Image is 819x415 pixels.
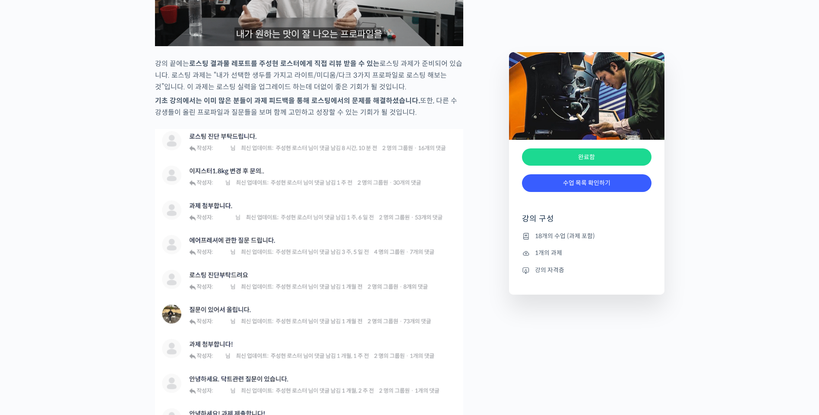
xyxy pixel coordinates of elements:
span: 대화 [79,287,89,294]
strong: 기초 강의에서는 이미 많은 분들이 과제 피드백을 통해 로스팅에서의 문제를 해결하셨습니다. [155,96,420,105]
p: 강의 끝에는 로스팅 과제가 준비되어 있습니다. 로스팅 과제는 “내가 선택한 생두를 가지고 라이트/미디움/다크 3가지 프로파일로 로스팅 해보는 것”입니다. 이 과제는 로스팅 실... [155,58,463,93]
a: 수업 목록 확인하기 [522,174,651,192]
span: 설정 [133,286,144,293]
strong: 로스팅 결과물 레포트를 주성현 로스터에게 직접 리뷰 받을 수 있는 [189,59,379,68]
a: 대화 [57,274,111,295]
li: 강의 자격증 [522,265,651,275]
h4: 강의 구성 [522,214,651,231]
li: 18개의 수업 (과제 포함) [522,231,651,241]
a: 설정 [111,274,166,295]
p: 또한, 다른 수강생들이 올린 프로파일과 질문들을 보며 함께 고민하고 성장할 수 있는 기회가 될 것입니다. [155,95,463,118]
div: 완료함 [522,148,651,166]
li: 1개의 과제 [522,248,651,258]
a: 홈 [3,274,57,295]
span: 홈 [27,286,32,293]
